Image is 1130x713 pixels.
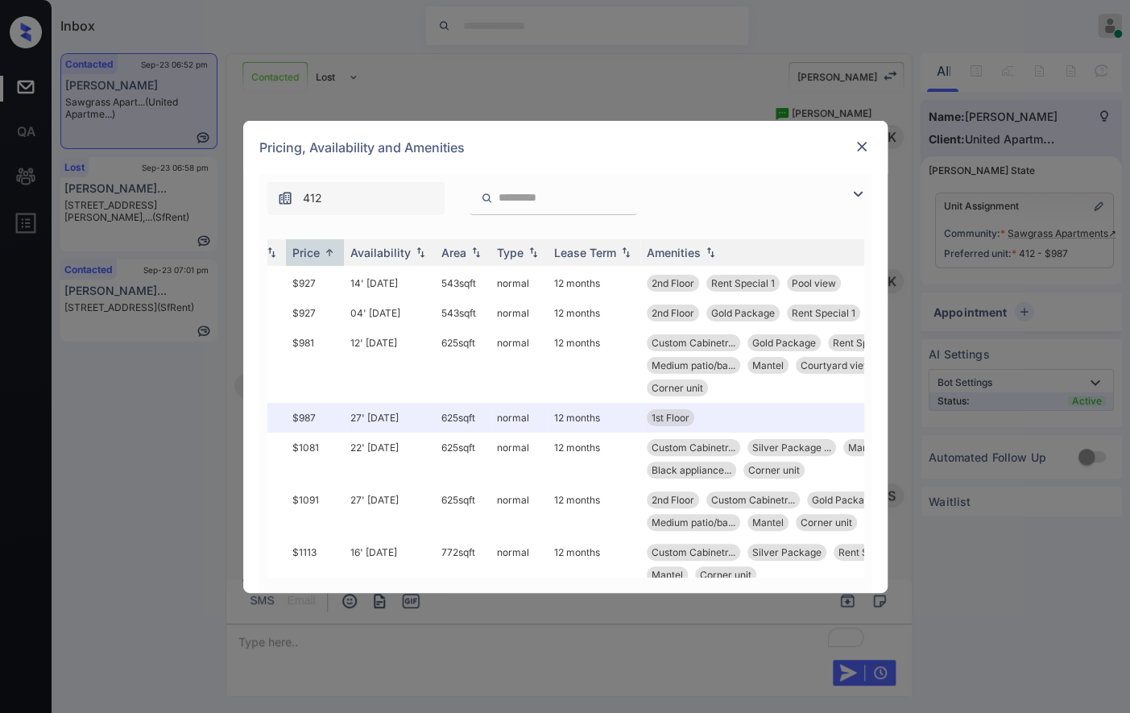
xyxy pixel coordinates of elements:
div: Lease Term [554,246,616,259]
td: 27' [DATE] [344,485,435,537]
span: Custom Cabinetr... [711,494,795,506]
span: Corner unit [700,569,751,581]
td: 12 months [548,485,640,537]
div: Amenities [647,246,701,259]
span: Medium patio/ba... [652,359,735,371]
span: Rent Special 1 [792,307,855,319]
td: 625 sqft [435,433,490,485]
div: Type [497,246,524,259]
td: 14' [DATE] [344,268,435,298]
td: $981 [286,328,344,403]
img: sorting [263,247,279,258]
td: $927 [286,298,344,328]
td: $927 [286,268,344,298]
span: Corner unit [652,382,703,394]
span: Gold Package [752,337,816,349]
span: Black appliance... [652,464,731,476]
span: Pool view [792,277,836,289]
span: Rent Special 1 [838,546,902,558]
span: Silver Package [752,546,822,558]
span: Custom Cabinetr... [652,441,735,454]
div: Availability [350,246,411,259]
span: Corner unit [748,464,800,476]
td: 12 months [548,403,640,433]
td: $1113 [286,537,344,590]
span: Gold Package [711,307,775,319]
img: icon-zuma [848,184,867,204]
td: normal [490,268,548,298]
img: sorting [412,247,428,258]
td: 27' [DATE] [344,403,435,433]
span: 2nd Floor [652,494,694,506]
td: $987 [286,403,344,433]
td: normal [490,485,548,537]
td: 12 months [548,298,640,328]
div: Area [441,246,466,259]
td: normal [490,328,548,403]
img: icon-zuma [481,191,493,205]
span: Gold Package [812,494,875,506]
img: sorting [618,247,634,258]
td: 12' [DATE] [344,328,435,403]
td: 543 sqft [435,298,490,328]
span: Corner unit [801,516,852,529]
span: 2nd Floor [652,307,694,319]
img: sorting [525,247,541,258]
td: 12 months [548,328,640,403]
td: 772 sqft [435,537,490,590]
span: Mantel [652,569,683,581]
span: Custom Cabinetr... [652,546,735,558]
td: 12 months [548,433,640,485]
img: icon-zuma [277,190,293,206]
td: 12 months [548,537,640,590]
td: 625 sqft [435,328,490,403]
span: 412 [303,189,322,207]
span: 2nd Floor [652,277,694,289]
td: normal [490,433,548,485]
div: Price [292,246,320,259]
td: 543 sqft [435,268,490,298]
span: Courtyard view [801,359,871,371]
span: 1st Floor [652,412,689,424]
img: sorting [468,247,484,258]
td: 22' [DATE] [344,433,435,485]
img: sorting [702,247,718,258]
td: normal [490,298,548,328]
span: Medium patio/ba... [652,516,735,529]
img: close [854,139,870,155]
span: Rent Special 1 [833,337,896,349]
td: $1081 [286,433,344,485]
img: sorting [321,247,337,259]
td: 12 months [548,268,640,298]
span: Custom Cabinetr... [652,337,735,349]
span: Silver Package ... [752,441,831,454]
td: 04' [DATE] [344,298,435,328]
td: normal [490,403,548,433]
div: Pricing, Availability and Amenities [243,121,888,174]
td: $1091 [286,485,344,537]
span: Mantel [848,441,880,454]
td: normal [490,537,548,590]
span: Rent Special 1 [711,277,775,289]
td: 16' [DATE] [344,537,435,590]
span: Mantel [752,359,784,371]
td: 625 sqft [435,403,490,433]
td: 625 sqft [435,485,490,537]
span: Mantel [752,516,784,529]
